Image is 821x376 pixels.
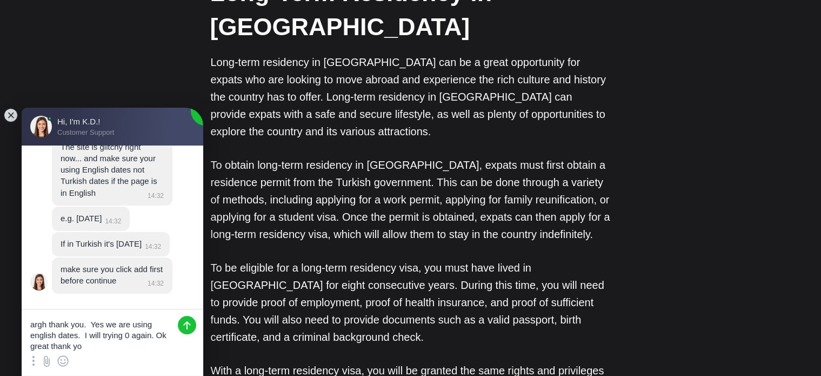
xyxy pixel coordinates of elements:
jdiv: 14:32 [142,243,161,250]
jdiv: 02.09.25 14:32:03 [52,135,172,206]
jdiv: 02.09.25 14:32:30 [52,232,170,256]
jdiv: The site is glitchy right now... and make sure your using English dates not Turkish dates if the ... [61,142,159,197]
p: Long-term residency in [GEOGRAPHIC_DATA] can be a great opportunity for expats who are looking to... [211,54,611,140]
p: To be eligible for a long-term residency visa, you must have lived in [GEOGRAPHIC_DATA] for eight... [211,259,611,346]
jdiv: 14:32 [144,280,164,287]
p: To obtain long-term residency in [GEOGRAPHIC_DATA], expats must first obtain a residence permit f... [211,156,611,243]
jdiv: e.g. [DATE] [61,214,102,223]
jdiv: 02.09.25 14:32:48 [52,258,172,293]
jdiv: 14:32 [144,192,164,200]
jdiv: 14:32 [102,217,121,225]
jdiv: make sure you click add first before continue [61,265,165,285]
jdiv: If in Turkish it's [DATE] [61,239,142,248]
jdiv: Hi, I'm K.D.! [30,273,48,291]
jdiv: 02.09.25 14:32:09 [52,207,130,231]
